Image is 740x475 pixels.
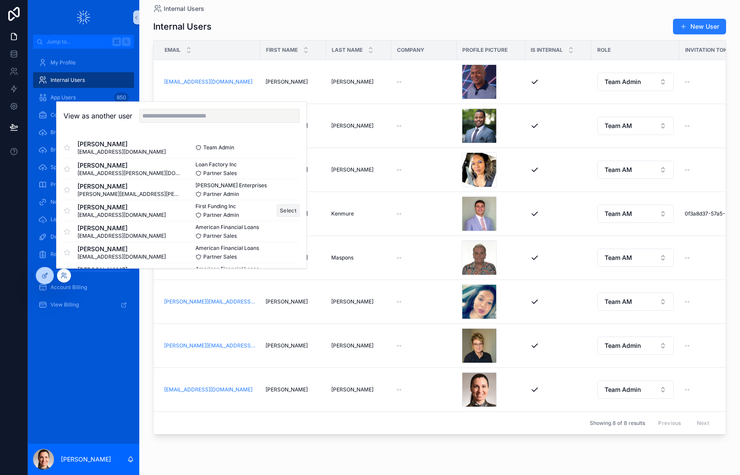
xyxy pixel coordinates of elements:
[164,78,255,85] a: [EMAIL_ADDRESS][DOMAIN_NAME]
[195,182,267,189] span: [PERSON_NAME] Enterprises
[33,194,134,210] a: New Submission
[331,298,373,305] span: [PERSON_NAME]
[50,59,76,66] span: My Profile
[33,90,134,105] a: App Users850
[397,342,451,349] a: --
[331,78,373,85] span: [PERSON_NAME]
[164,298,255,305] a: [PERSON_NAME][EMAIL_ADDRESS][DOMAIN_NAME]
[195,224,259,231] span: American Financial Loans
[397,78,402,85] span: --
[164,342,255,349] a: [PERSON_NAME][EMAIL_ADDRESS][DOMAIN_NAME]
[331,210,386,217] a: Kenmure
[397,210,402,217] span: --
[123,38,130,45] span: K
[203,144,234,151] span: Team Admin
[685,166,690,173] span: --
[331,210,354,217] span: Kenmure
[77,161,182,170] span: [PERSON_NAME]
[33,229,134,245] a: Deal Report
[77,253,166,260] span: [EMAIL_ADDRESS][DOMAIN_NAME]
[397,254,402,261] span: --
[164,386,252,393] a: [EMAIL_ADDRESS][DOMAIN_NAME]
[33,72,134,88] a: Internal Users
[397,342,402,349] span: --
[77,10,90,24] img: App logo
[397,386,451,393] a: --
[33,246,134,262] a: Revenue Report
[266,298,321,305] a: [PERSON_NAME]
[50,129,99,136] span: Brilliant Documents
[203,232,237,239] span: Partner Sales
[153,20,212,33] h1: Internal Users
[397,298,402,305] span: --
[203,170,237,177] span: Partner Sales
[50,181,91,188] span: Program Guides
[266,78,308,85] span: [PERSON_NAME]
[331,254,386,261] a: Maspons
[33,107,134,123] a: Companies375
[597,47,611,54] span: Role
[331,386,386,393] a: [PERSON_NAME]
[33,280,134,295] a: Account Billing
[397,122,451,129] a: --
[28,49,139,324] div: scrollable content
[673,19,726,34] button: New User
[597,72,674,91] a: Select Button
[685,342,690,349] span: --
[605,385,641,394] span: Team Admin
[597,116,674,135] a: Select Button
[605,165,632,174] span: Team AM
[50,164,95,171] span: Spark Documents
[50,199,91,205] span: New Submission
[597,249,674,267] button: Select Button
[685,47,734,54] span: Invitation token
[397,166,451,173] a: --
[153,4,204,13] a: Internal Users
[195,266,259,273] span: American Financial Loans
[331,298,386,305] a: [PERSON_NAME]
[597,161,674,179] button: Select Button
[50,233,80,240] span: Deal Report
[685,298,690,305] span: --
[597,293,674,311] button: Select Button
[77,266,166,274] span: [PERSON_NAME]
[597,117,674,135] button: Select Button
[77,148,166,155] span: [EMAIL_ADDRESS][DOMAIN_NAME]
[331,78,386,85] a: [PERSON_NAME]
[164,386,255,393] a: [EMAIL_ADDRESS][DOMAIN_NAME]
[77,203,166,212] span: [PERSON_NAME]
[597,248,674,267] a: Select Button
[50,251,90,258] span: Revenue Report
[597,204,674,223] a: Select Button
[50,146,95,153] span: Bright Documents
[33,212,134,227] a: Lead Report
[597,380,674,399] a: Select Button
[33,142,134,158] a: Bright Documents24
[50,77,85,84] span: Internal Users
[397,166,402,173] span: --
[50,284,87,291] span: Account Billing
[331,254,353,261] span: Maspons
[397,122,402,129] span: --
[266,342,308,349] span: [PERSON_NAME]
[605,341,641,350] span: Team Admin
[331,386,373,393] span: [PERSON_NAME]
[597,336,674,355] a: Select Button
[605,297,632,306] span: Team AM
[33,297,134,313] a: View Billing
[597,73,674,91] button: Select Button
[165,47,181,54] span: Email
[331,166,386,173] a: [PERSON_NAME]
[590,420,645,427] span: Showing 8 of 8 results
[203,191,239,198] span: Partner Admin
[397,210,451,217] a: --
[331,122,386,129] a: [PERSON_NAME]
[164,78,252,85] a: [EMAIL_ADDRESS][DOMAIN_NAME]
[266,342,321,349] a: [PERSON_NAME]
[50,216,81,223] span: Lead Report
[266,47,298,54] span: First name
[397,78,451,85] a: --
